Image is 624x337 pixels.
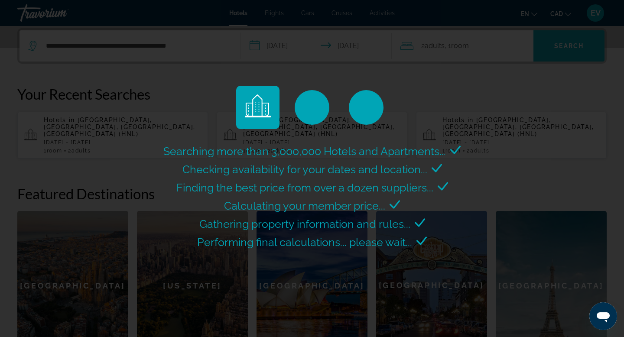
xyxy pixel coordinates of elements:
[224,199,385,212] span: Calculating your member price...
[182,163,427,176] span: Checking availability for your dates and location...
[199,217,410,230] span: Gathering property information and rules...
[197,236,412,249] span: Performing final calculations... please wait...
[163,145,446,158] span: Searching more than 3,000,000 Hotels and Apartments...
[176,181,433,194] span: Finding the best price from over a dozen suppliers...
[589,302,617,330] iframe: Button to launch messaging window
